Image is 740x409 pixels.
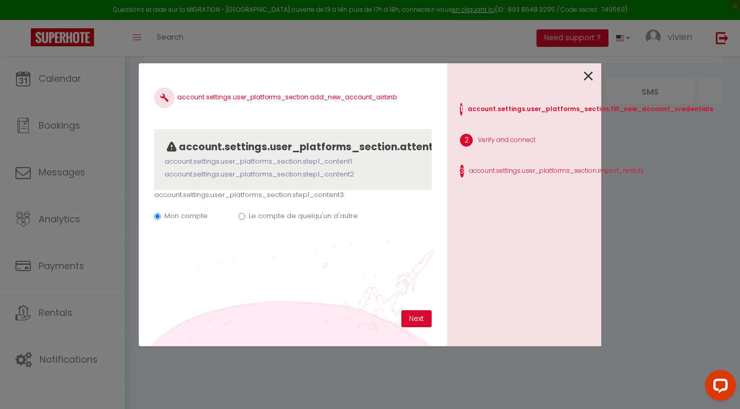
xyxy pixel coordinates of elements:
button: Next [401,310,432,328]
p: account.settings.user_platforms_section.fill_new_account_credentials [468,104,713,114]
p: account.settings.user_platforms_section.step1_content1 [164,156,421,167]
span: 1 [460,103,462,116]
p: account.settings.user_platforms_section.attention [179,139,449,155]
span: 2 [460,134,473,147]
p: account.settings.user_platforms_section.import_rentals [469,166,644,176]
span: 3 [460,165,464,177]
label: Mon compte [164,211,208,221]
p: account.settings.user_platforms_section.step1_content2 [164,169,421,180]
p: account.settings.user_platforms_section.step1_content3 [154,190,432,200]
iframe: LiveChat chat widget [697,366,740,409]
p: Verify and connect [478,135,535,145]
h4: account.settings.user_platforms_section.add_new_account_airbnb [154,87,432,108]
label: Le compte de quelqu'un d'autre [249,211,358,221]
